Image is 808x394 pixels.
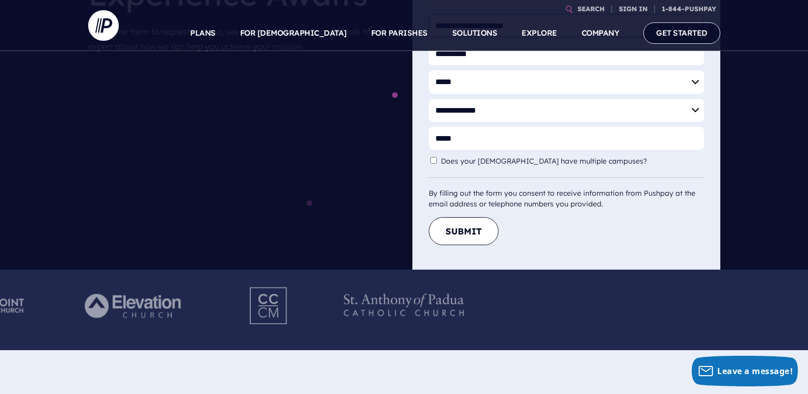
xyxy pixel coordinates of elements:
img: Pushpay_Logo__CCM [229,278,309,334]
button: Submit [429,217,499,245]
span: Leave a message! [717,365,793,377]
a: SOLUTIONS [452,15,498,51]
a: EXPLORE [522,15,557,51]
a: COMPANY [582,15,619,51]
label: Does your [DEMOGRAPHIC_DATA] have multiple campuses? [441,157,652,166]
a: PLANS [190,15,216,51]
a: FOR PARISHES [371,15,428,51]
a: GET STARTED [643,22,720,43]
img: Pushpay_Logo__Elevation [64,278,204,334]
div: By filling out the form you consent to receive information from Pushpay at the email address or t... [429,177,704,209]
button: Leave a message! [692,356,798,386]
a: FOR [DEMOGRAPHIC_DATA] [240,15,347,51]
img: Pushpay_Logo__StAnthony [334,278,474,334]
